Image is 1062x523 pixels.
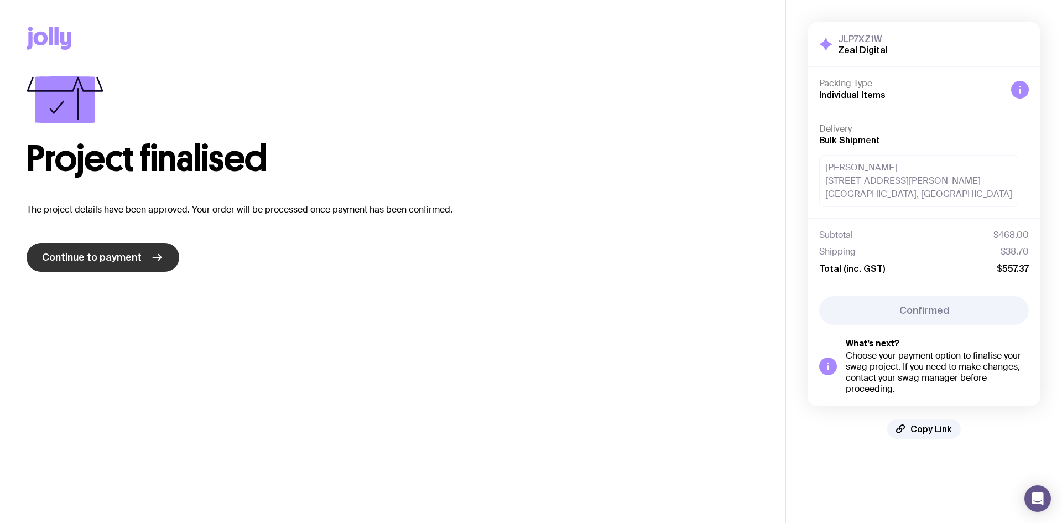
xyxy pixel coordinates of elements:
[1001,246,1029,257] span: $38.70
[819,90,886,100] span: Individual Items
[819,246,856,257] span: Shipping
[887,419,961,439] button: Copy Link
[42,251,142,264] span: Continue to payment
[819,78,1002,89] h4: Packing Type
[819,263,885,274] span: Total (inc. GST)
[997,263,1029,274] span: $557.37
[838,44,888,55] h2: Zeal Digital
[27,141,759,177] h1: Project finalised
[910,423,952,434] span: Copy Link
[838,33,888,44] h3: JLP7XZ1W
[819,230,853,241] span: Subtotal
[819,123,1029,134] h4: Delivery
[27,243,179,272] a: Continue to payment
[846,338,1029,349] h5: What’s next?
[1024,485,1051,512] div: Open Intercom Messenger
[819,135,880,145] span: Bulk Shipment
[993,230,1029,241] span: $468.00
[819,155,1018,207] div: [PERSON_NAME] [STREET_ADDRESS][PERSON_NAME] [GEOGRAPHIC_DATA], [GEOGRAPHIC_DATA]
[819,296,1029,325] button: Confirmed
[846,350,1029,395] div: Choose your payment option to finalise your swag project. If you need to make changes, contact yo...
[27,203,759,216] p: The project details have been approved. Your order will be processed once payment has been confir...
